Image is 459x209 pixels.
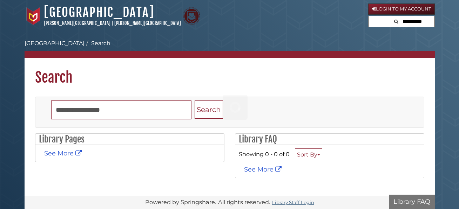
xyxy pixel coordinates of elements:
span: | [112,20,113,26]
img: Calvin University [25,7,42,25]
button: Search [392,16,400,26]
nav: breadcrumb [25,39,435,58]
img: Calvin Theological Seminary [183,7,200,25]
li: Search [85,39,110,48]
a: Login to My Account [368,4,435,15]
h2: Library FAQ [235,134,424,145]
span: Showing 0 - 0 of 0 [239,151,290,158]
div: All rights reserved. [217,198,271,205]
i: Search [394,19,398,24]
button: Library FAQ [389,195,435,209]
div: Powered by Springshare. [144,198,217,205]
a: See More [244,166,283,173]
h2: Library Pages [35,134,224,145]
a: See More [44,149,83,157]
a: [PERSON_NAME][GEOGRAPHIC_DATA] [114,20,181,26]
a: Library Staff Login [272,200,314,205]
a: [PERSON_NAME][GEOGRAPHIC_DATA] [44,20,110,26]
img: Working... [230,102,241,113]
button: Search [195,100,223,119]
a: [GEOGRAPHIC_DATA] [25,40,85,47]
button: Sort By [295,148,322,161]
a: [GEOGRAPHIC_DATA] [44,5,154,20]
h1: Search [25,58,435,86]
